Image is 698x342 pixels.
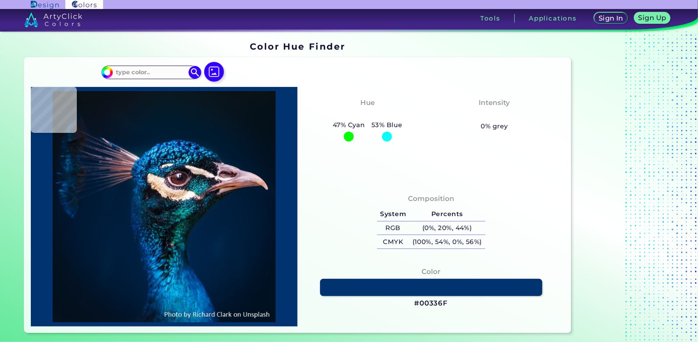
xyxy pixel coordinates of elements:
[344,110,391,120] h3: Cyan-Blue
[329,120,368,130] h5: 47% Cyan
[250,40,346,52] h1: Color Hue Finder
[31,1,58,9] img: ArtyClick Design logo
[414,299,448,308] h3: #00336F
[636,13,668,23] a: Sign Up
[189,66,201,78] img: icon search
[640,15,665,21] h5: Sign Up
[408,193,454,205] h4: Composition
[377,235,409,249] h5: CMYK
[204,62,224,82] img: icon picture
[600,15,622,21] h5: Sign In
[35,91,294,322] img: img_pavlin.jpg
[409,221,485,235] h5: (0%, 20%, 44%)
[477,110,512,120] h3: Vibrant
[377,207,409,221] h5: System
[368,120,405,130] h5: 53% Blue
[422,266,440,278] h4: Color
[480,15,500,21] h3: Tools
[409,207,485,221] h5: Percents
[24,12,82,27] img: logo_artyclick_colors_white.svg
[113,67,189,78] input: type color..
[481,121,508,132] h5: 0% grey
[409,235,485,249] h5: (100%, 54%, 0%, 56%)
[377,221,409,235] h5: RGB
[596,13,626,23] a: Sign In
[574,38,677,336] iframe: Advertisement
[360,97,375,109] h4: Hue
[479,97,510,109] h4: Intensity
[529,15,577,21] h3: Applications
